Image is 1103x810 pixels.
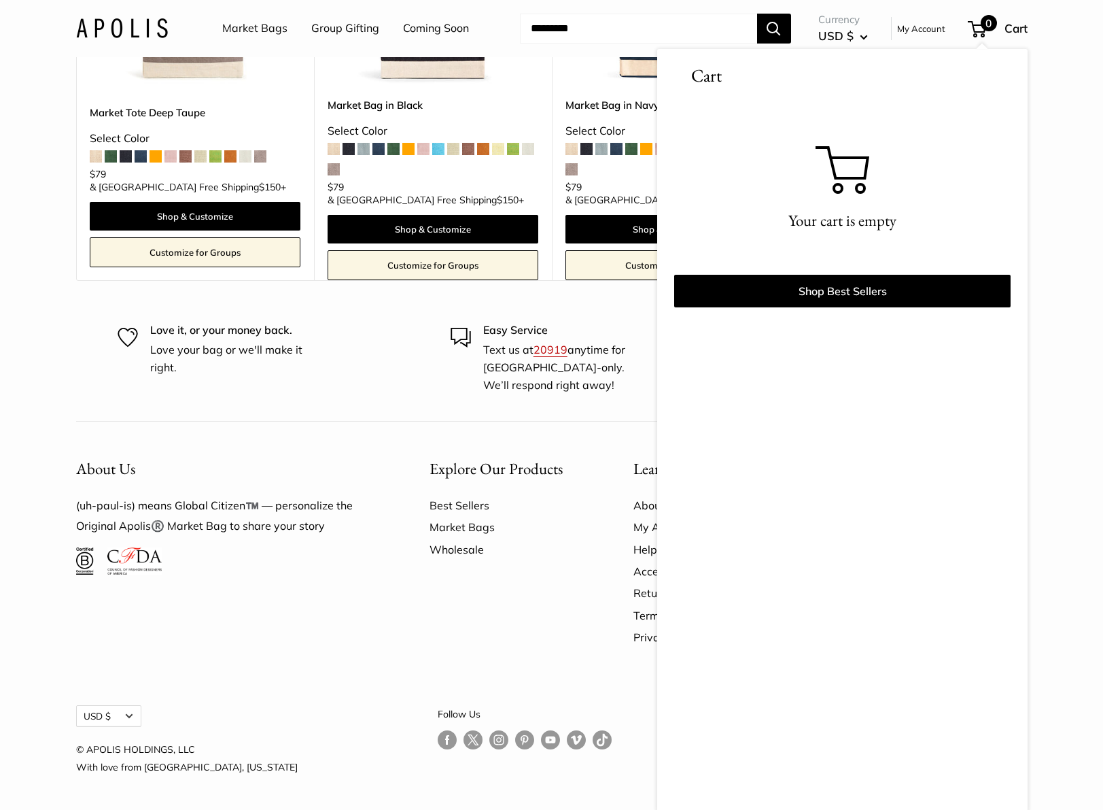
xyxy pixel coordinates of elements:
img: Certified B Corporation [76,547,94,575]
a: About Us [633,494,790,516]
span: & [GEOGRAPHIC_DATA] Free Shipping + [328,195,524,205]
button: Explore Our Products [430,456,586,482]
h3: Cart [674,63,1011,89]
div: Select Color [565,121,776,141]
a: Privacy Policy [633,626,790,648]
span: $79 [565,181,582,193]
p: Love your bag or we'll make it right. [150,341,320,376]
a: Best Sellers [430,494,586,516]
a: Follow us on Instagram [489,730,508,750]
a: Follow us on Facebook [438,730,457,750]
span: $79 [90,168,106,180]
a: Group Gifting [311,18,379,39]
a: Terms of Service [633,605,790,626]
span: & [GEOGRAPHIC_DATA] Free Shipping + [565,195,762,205]
p: Follow Us [438,705,612,723]
a: Return Policy [633,582,790,604]
button: Search [757,14,791,44]
p: Love it, or your money back. [150,322,320,339]
span: & [GEOGRAPHIC_DATA] Free Shipping + [90,182,286,192]
a: Shop & Customize [565,215,776,243]
a: 0 Cart [969,18,1028,39]
button: USD $ [76,705,141,727]
p: © APOLIS HOLDINGS, LLC With love from [GEOGRAPHIC_DATA], [US_STATE] [76,741,298,776]
div: Select Color [328,121,538,141]
a: Wholesale [430,539,586,560]
a: Help Center [633,539,790,560]
a: Follow us on Vimeo [567,730,586,750]
a: Shop & Customize [90,202,300,231]
a: Market Bags [222,18,287,39]
button: USD $ [818,25,868,47]
p: Your cart is empty [691,207,994,234]
a: Market Bags [430,516,586,538]
p: Text us at anytime for [GEOGRAPHIC_DATA]-only. We’ll respond right away! [483,341,653,394]
span: 0 [981,15,997,31]
a: Shop Best Sellers [674,275,1011,307]
span: Explore Our Products [430,458,563,479]
span: $150 [259,181,281,193]
a: Market Bag in Navy [565,97,776,113]
a: Follow us on YouTube [541,730,560,750]
a: Market Bag in Black [328,97,538,113]
a: My Account [633,516,790,538]
div: Select Color [90,129,300,149]
span: USD $ [818,29,854,43]
a: Customize for Groups [90,237,300,267]
a: Shop & Customize [328,215,538,243]
img: Apolis [76,18,168,38]
a: Follow us on Tumblr [593,730,612,750]
a: 20919 [533,343,567,356]
p: Easy Service [483,322,653,339]
a: Customize for Groups [565,250,776,280]
span: Cart [1004,21,1028,35]
span: Currency [818,10,868,29]
p: (uh-paul-is) means Global Citizen™️ — personalize the Original Apolis®️ Market Bag to share your ... [76,496,382,537]
span: About Us [76,458,135,479]
input: Search... [520,14,757,44]
a: Customize for Groups [328,250,538,280]
button: Learn More [633,456,790,482]
span: Learn More [633,458,705,479]
a: Accessibility [633,560,790,582]
a: Market Tote Deep Taupe [90,105,300,120]
span: $150 [497,194,519,206]
button: About Us [76,456,382,482]
a: Coming Soon [403,18,469,39]
a: Follow us on Twitter [463,730,483,755]
a: My Account [897,20,945,37]
img: Council of Fashion Designers of America Member [107,547,161,575]
span: $79 [328,181,344,193]
a: Follow us on Pinterest [515,730,534,750]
